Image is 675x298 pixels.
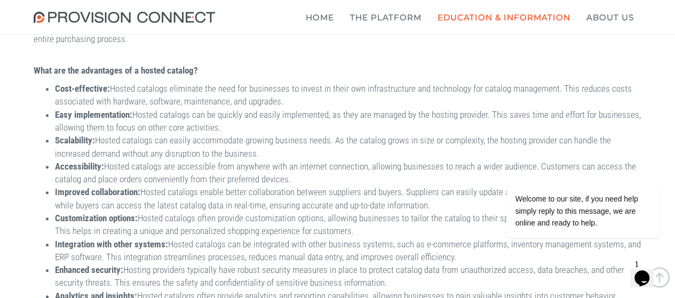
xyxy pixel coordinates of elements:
[55,83,110,94] b: Cost-effective:
[55,135,95,146] b: Scalability:
[55,108,642,134] li: Hosted catalogs can be quickly and easily implemented, as they are managed by the hosting provide...
[34,12,220,23] img: Provision Connect
[55,187,140,197] b: Improved collaboration:
[55,263,642,289] li: Hosting providers typically have robust security measures in place to protect catalog data from u...
[55,212,642,238] li: Hosted catalogs often provide customization options, allowing businesses to tailor the catalog to...
[55,264,123,275] b: Enhanced security:
[630,255,664,287] iframe: chat widget
[55,161,104,172] b: Accessibility:
[55,109,132,120] b: Easy implementation:
[55,134,642,160] li: Hosted catalogs can easily accommodate growing business needs. As the catalog grows in size or co...
[55,213,138,223] b: Customization options:
[55,239,168,249] b: Integration with other systems:
[55,82,642,108] li: Hosted catalogs eliminate the need for businesses to invest in their own infrastructure and techn...
[472,88,664,250] iframe: chat widget
[34,65,198,76] b: What are the advantages of a hosted catalog?
[55,160,642,186] li: Hosted catalogs are accessible from anywhere with an internet connection, allowing businesses to ...
[55,186,642,212] li: Hosted catalogs enable better collaboration between suppliers and buyers. Suppliers can easily up...
[55,238,642,264] li: Hosted catalogs can be integrated with other business systems, such as e-commerce platforms, inve...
